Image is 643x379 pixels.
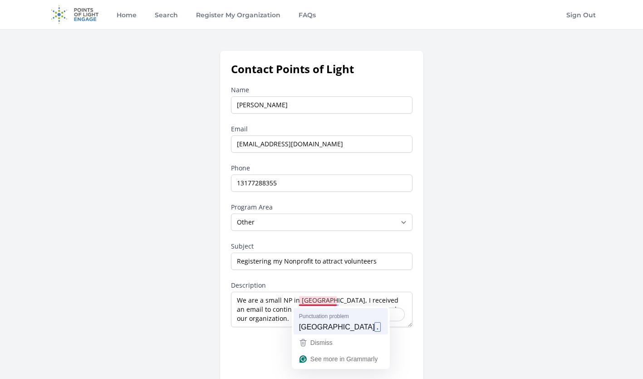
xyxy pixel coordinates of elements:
iframe: reCAPTCHA [231,338,369,374]
label: Description [231,281,412,290]
select: Program Area [231,214,412,231]
textarea: To enrich screen reader interactions, please activate Accessibility in Grammarly extension settings [231,292,412,327]
label: Subject [231,242,412,251]
label: Phone [231,164,412,173]
label: Program Area [231,203,412,212]
label: Email [231,125,412,134]
h1: Contact Points of Light [231,62,412,76]
label: Name [231,85,412,95]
